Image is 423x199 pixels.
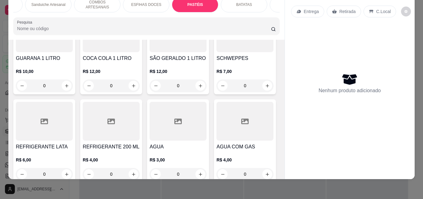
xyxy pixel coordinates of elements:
h4: SCHWEPPES [216,55,273,62]
button: decrease-product-quantity [84,169,94,179]
button: increase-product-quantity [62,81,72,91]
p: R$ 7,00 [216,68,273,75]
p: R$ 3,00 [150,157,207,163]
p: R$ 12,00 [83,68,140,75]
label: Pesquisa [17,20,34,25]
p: R$ 4,00 [216,157,273,163]
button: decrease-product-quantity [17,81,27,91]
p: R$ 6,00 [16,157,73,163]
p: ESFIHAS DOCES [131,2,161,7]
button: increase-product-quantity [129,169,138,179]
button: increase-product-quantity [262,169,272,179]
button: decrease-product-quantity [17,169,27,179]
input: Pesquisa [17,25,271,32]
h4: GUARANA 1 LITRO [16,55,73,62]
p: R$ 4,00 [83,157,140,163]
h4: REFRIGERANTE 200 ML [83,143,140,151]
p: BATATAS [236,2,252,7]
p: PASTÉIS [187,2,203,7]
button: increase-product-quantity [195,169,205,179]
h4: AGUA COM GAS [216,143,273,151]
h4: COCA COLA 1 LITRO [83,55,140,62]
p: Sanduiche Artesanal [31,2,65,7]
button: decrease-product-quantity [151,169,161,179]
button: decrease-product-quantity [218,169,228,179]
p: R$ 10,00 [16,68,73,75]
h4: SÃO GERALDO 1 LITRO [150,55,207,62]
button: decrease-product-quantity [218,81,228,91]
p: R$ 12,00 [150,68,207,75]
p: C.Local [376,8,391,15]
button: increase-product-quantity [262,81,272,91]
p: Entrega [304,8,319,15]
button: decrease-product-quantity [401,7,411,16]
button: decrease-product-quantity [151,81,161,91]
h4: REFRIGERANTE LATA [16,143,73,151]
p: Nenhum produto adicionado [319,87,381,94]
button: decrease-product-quantity [84,81,94,91]
h4: AGUA [150,143,207,151]
button: increase-product-quantity [195,81,205,91]
p: Retirada [339,8,356,15]
button: increase-product-quantity [129,81,138,91]
button: increase-product-quantity [62,169,72,179]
